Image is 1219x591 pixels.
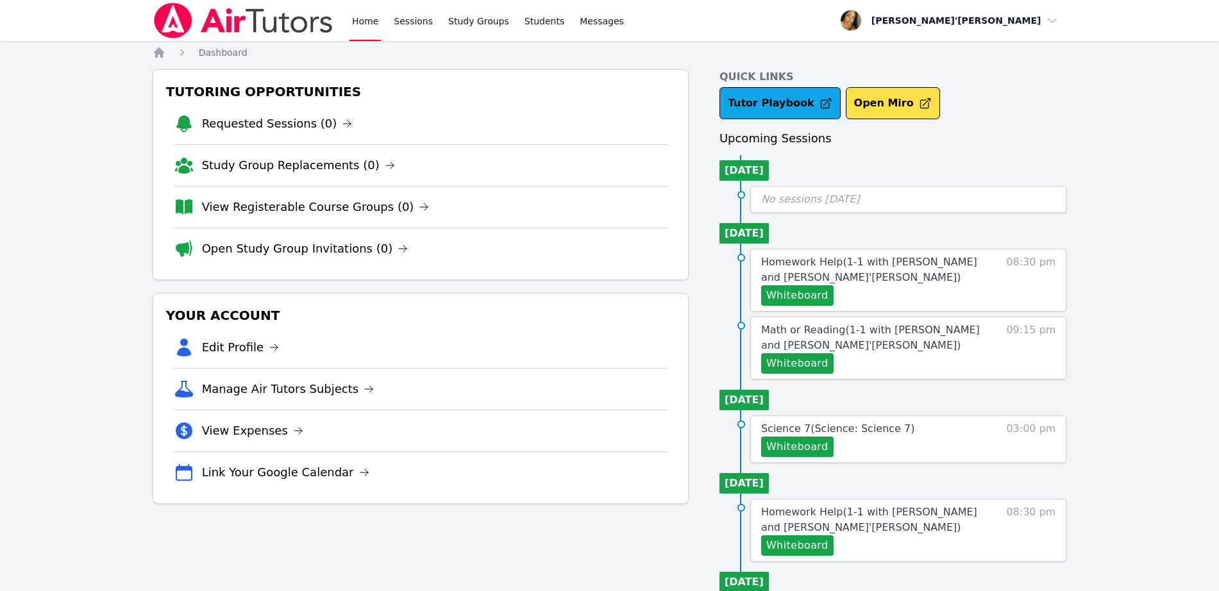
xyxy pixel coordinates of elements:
h3: Tutoring Opportunities [164,80,678,103]
button: Whiteboard [761,437,834,457]
li: [DATE] [719,390,769,410]
h3: Your Account [164,304,678,327]
a: Link Your Google Calendar [202,463,369,481]
img: Air Tutors [153,3,334,38]
span: Science 7 ( Science: Science 7 ) [761,422,915,435]
a: Dashboard [199,46,248,59]
a: Edit Profile [202,338,280,356]
span: No sessions [DATE] [761,193,860,205]
a: View Expenses [202,422,303,440]
span: Messages [580,15,624,28]
li: [DATE] [719,473,769,494]
button: Open Miro [846,87,940,119]
span: 08:30 pm [1006,504,1055,556]
li: [DATE] [719,160,769,181]
span: Math or Reading ( 1-1 with [PERSON_NAME] and [PERSON_NAME]'[PERSON_NAME] ) [761,324,980,351]
li: [DATE] [719,223,769,244]
span: Homework Help ( 1-1 with [PERSON_NAME] and [PERSON_NAME]'[PERSON_NAME] ) [761,256,977,283]
a: Homework Help(1-1 with [PERSON_NAME] and [PERSON_NAME]'[PERSON_NAME]) [761,254,982,285]
a: Manage Air Tutors Subjects [202,380,374,398]
button: Whiteboard [761,535,834,556]
a: Science 7(Science: Science 7) [761,421,915,437]
a: Tutor Playbook [719,87,841,119]
h4: Quick Links [719,69,1067,85]
a: Math or Reading(1-1 with [PERSON_NAME] and [PERSON_NAME]'[PERSON_NAME]) [761,322,982,353]
a: View Registerable Course Groups (0) [202,198,430,216]
nav: Breadcrumb [153,46,1067,59]
a: Homework Help(1-1 with [PERSON_NAME] and [PERSON_NAME]'[PERSON_NAME]) [761,504,982,535]
span: 08:30 pm [1006,254,1055,306]
a: Study Group Replacements (0) [202,156,395,174]
h3: Upcoming Sessions [719,129,1067,147]
span: 09:15 pm [1006,322,1055,374]
span: 03:00 pm [1006,421,1055,457]
button: Whiteboard [761,285,834,306]
span: Homework Help ( 1-1 with [PERSON_NAME] and [PERSON_NAME]'[PERSON_NAME] ) [761,506,977,533]
span: Dashboard [199,47,248,58]
a: Open Study Group Invitations (0) [202,240,408,258]
a: Requested Sessions (0) [202,115,353,133]
button: Whiteboard [761,353,834,374]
